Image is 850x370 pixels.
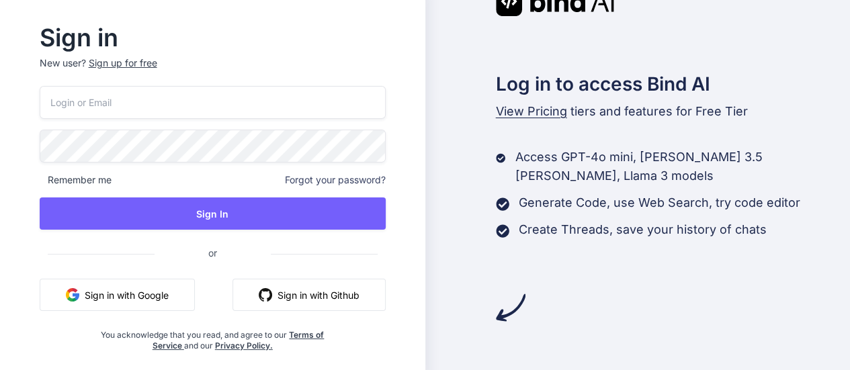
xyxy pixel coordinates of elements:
input: Login or Email [40,86,386,119]
p: Generate Code, use Web Search, try code editor [519,193,800,212]
button: Sign in with Google [40,279,195,311]
p: New user? [40,56,386,86]
img: arrow [496,293,525,322]
a: Privacy Policy. [215,340,273,351]
button: Sign In [40,197,386,230]
div: Sign up for free [89,56,157,70]
img: github [259,288,272,302]
span: Forgot your password? [285,173,386,187]
a: Terms of Service [153,330,325,351]
p: Create Threads, save your history of chats [519,220,767,239]
span: View Pricing [496,104,567,118]
div: You acknowledge that you read, and agree to our and our [97,322,328,351]
span: or [155,236,271,269]
img: google [66,288,79,302]
h2: Sign in [40,27,386,48]
span: Remember me [40,173,112,187]
p: Access GPT-4o mini, [PERSON_NAME] 3.5 [PERSON_NAME], Llama 3 models [515,148,850,185]
button: Sign in with Github [232,279,386,311]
